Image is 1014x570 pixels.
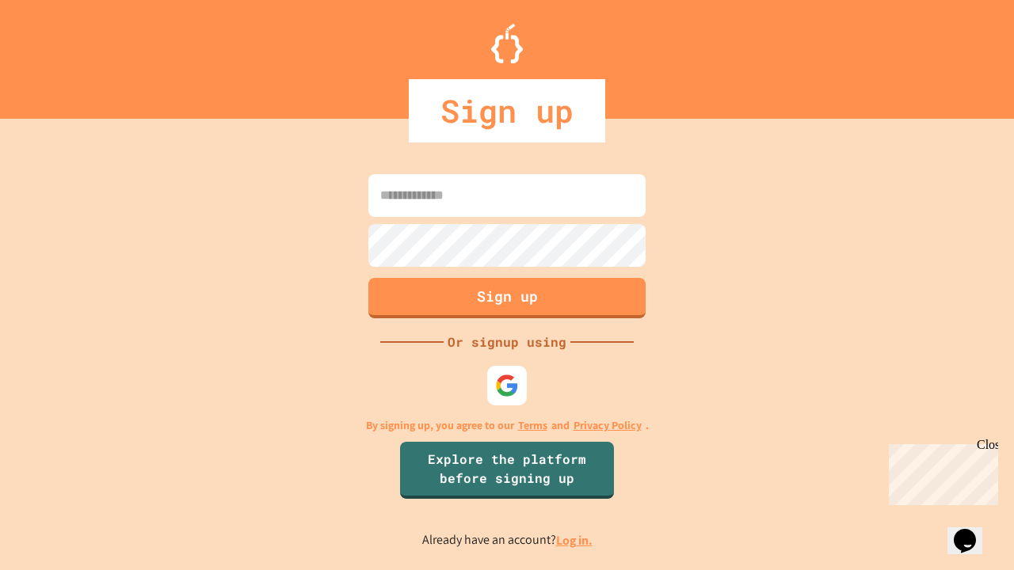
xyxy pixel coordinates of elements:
[6,6,109,101] div: Chat with us now!Close
[556,532,593,549] a: Log in.
[444,332,570,351] div: Or signup using
[491,24,523,63] img: Logo.svg
[574,417,642,434] a: Privacy Policy
[366,417,649,434] p: By signing up, you agree to our and .
[409,79,605,142] div: Sign up
[422,530,593,550] p: Already have an account?
[400,442,614,499] a: Explore the platform before signing up
[368,278,646,318] button: Sign up
[518,417,547,434] a: Terms
[947,507,998,554] iframe: chat widget
[882,438,998,505] iframe: chat widget
[495,374,519,397] img: google-icon.svg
